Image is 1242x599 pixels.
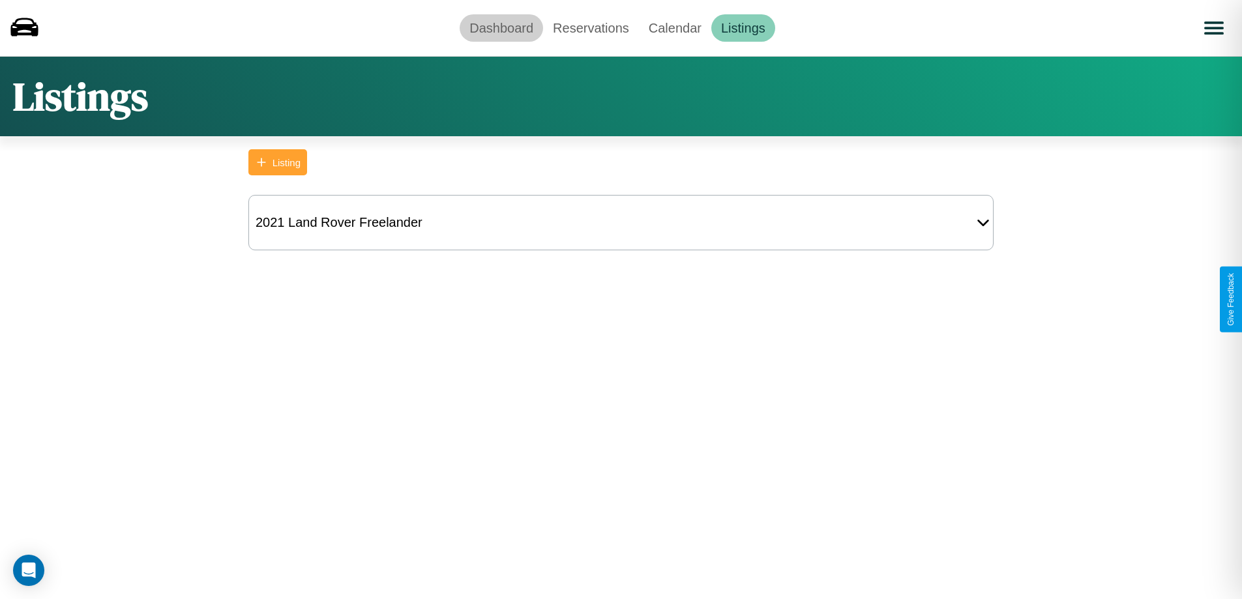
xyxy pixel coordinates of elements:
div: 2021 Land Rover Freelander [249,209,429,237]
a: Calendar [639,14,711,42]
div: Give Feedback [1226,273,1235,326]
div: Listing [273,157,301,168]
a: Dashboard [460,14,543,42]
button: Listing [248,149,307,175]
button: Open menu [1196,10,1232,46]
a: Reservations [543,14,639,42]
a: Listings [711,14,775,42]
div: Open Intercom Messenger [13,555,44,586]
h1: Listings [13,70,148,123]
